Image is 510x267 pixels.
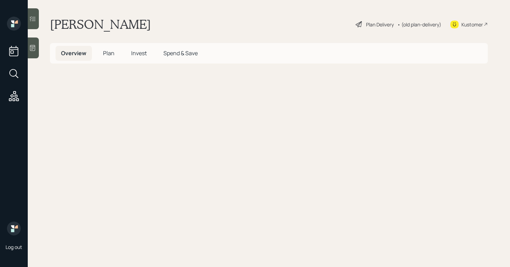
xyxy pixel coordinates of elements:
div: Kustomer [461,21,483,28]
span: Overview [61,49,86,57]
span: Plan [103,49,114,57]
h1: [PERSON_NAME] [50,17,151,32]
div: Plan Delivery [366,21,394,28]
span: Spend & Save [163,49,198,57]
div: Log out [6,244,22,250]
img: retirable_logo.png [7,222,21,235]
div: • (old plan-delivery) [397,21,441,28]
span: Invest [131,49,147,57]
